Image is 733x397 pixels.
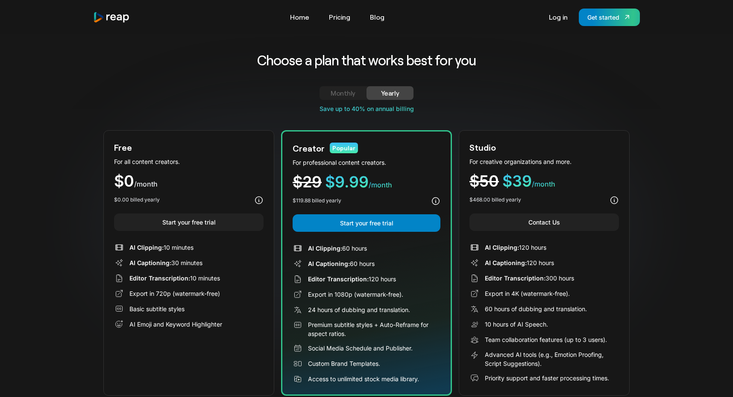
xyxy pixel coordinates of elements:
a: Home [286,10,314,24]
span: /month [532,180,555,188]
div: Premium subtitle styles + Auto-Reframe for aspect ratios. [308,320,440,338]
div: $0 [114,173,264,189]
div: Custom Brand Templates. [308,359,380,368]
div: Basic subtitle styles [129,304,185,313]
div: 120 hours [308,274,396,283]
div: 10 minutes [129,243,194,252]
div: Social Media Schedule and Publisher. [308,344,413,353]
div: 60 hours of dubbing and translation. [485,304,587,313]
span: /month [134,180,158,188]
h2: Choose a plan that works best for you [191,51,543,69]
div: $468.00 billed yearly [469,196,521,204]
span: Editor Transcription: [485,274,545,282]
span: $39 [502,172,532,190]
a: Start your free trial [293,214,440,232]
div: Save up to 40% on annual billing [103,104,630,113]
div: For creative organizations and more. [469,157,619,166]
span: AI Clipping: [308,245,342,252]
div: Team collaboration features (up to 3 users). [485,335,607,344]
span: AI Captioning: [129,259,171,266]
div: Export in 4K (watermark-free). [485,289,570,298]
div: 30 minutes [129,258,202,267]
div: 300 hours [485,274,574,283]
div: Advanced AI tools (e.g., Emotion Proofing, Script Suggestions). [485,350,619,368]
div: Access to unlimited stock media library. [308,374,419,383]
a: Blog [366,10,389,24]
span: /month [369,181,392,189]
a: Contact Us [469,213,619,231]
span: $9.99 [325,172,369,191]
div: Yearly [377,88,403,98]
div: Studio [469,141,496,154]
div: 10 hours of AI Speech. [485,320,548,329]
div: For all content creators. [114,157,264,166]
span: AI Captioning: [485,259,527,266]
span: AI Clipping: [485,244,519,251]
div: Export in 720p (watermark-free) [129,289,220,298]
a: Get started [579,9,640,26]
div: For professional content creators. [293,158,440,167]
div: AI Emoji and Keyword Highlighter [129,320,222,329]
div: Monthly [330,88,356,98]
div: Creator [293,142,325,155]
div: Popular [330,143,358,153]
div: $119.88 billed yearly [293,197,341,204]
span: Editor Transcription: [129,274,190,282]
div: $0.00 billed yearly [114,196,160,204]
a: Log in [545,10,572,24]
img: reap logo [93,12,130,23]
span: $29 [293,172,322,191]
div: 120 hours [485,258,554,267]
div: 120 hours [485,243,546,252]
span: Editor Transcription: [308,275,369,283]
div: Export in 1080p (watermark-free). [308,290,403,299]
span: $50 [469,172,499,190]
a: Pricing [325,10,355,24]
span: AI Clipping: [129,244,164,251]
div: Priority support and faster processing times. [485,374,609,382]
div: Get started [587,13,619,22]
a: Start your free trial [114,213,264,231]
div: Free [114,141,132,154]
div: 24 hours of dubbing and translation. [308,305,410,314]
div: 60 hours [308,244,367,253]
div: 10 minutes [129,274,220,283]
span: AI Captioning: [308,260,350,267]
div: 60 hours [308,259,375,268]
